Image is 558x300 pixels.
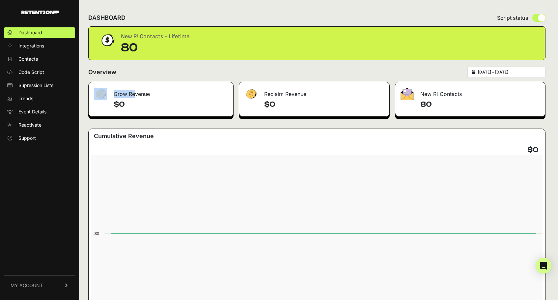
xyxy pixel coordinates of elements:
h4: $0 [264,99,384,110]
span: Dashboard [18,29,42,36]
div: Open Intercom Messenger [536,258,551,274]
img: fa-envelope-19ae18322b30453b285274b1b8af3d052b27d846a4fbe8435d1a52b978f639a2.png [401,88,414,100]
a: Support [4,133,75,143]
img: dollar-coin-05c43ed7efb7bc0c12610022525b4bbbb207c7efeef5aecc26f025e68dcafac9.png [99,32,116,48]
h4: $0 [527,145,539,155]
a: MY ACCOUNT [4,275,75,295]
a: Reactivate [4,120,75,130]
span: MY ACCOUNT [11,282,43,289]
img: Retention.com [21,11,59,14]
div: Reclaim Revenue [239,82,390,102]
h4: $0 [114,99,228,110]
div: New R! Contacts [395,82,545,102]
div: 80 [121,41,189,54]
h2: Overview [88,68,116,77]
img: fa-dollar-13500eef13a19c4ab2b9ed9ad552e47b0d9fc28b02b83b90ba0e00f96d6372e9.png [94,88,107,101]
h4: 80 [420,99,540,110]
span: Trends [18,95,33,102]
a: Dashboard [4,27,75,38]
span: Script status [497,14,528,22]
a: Code Script [4,67,75,77]
h2: DASHBOARD [88,13,126,22]
a: Event Details [4,106,75,117]
a: Integrations [4,41,75,51]
span: Supression Lists [18,82,53,89]
img: fa-dollar-13500eef13a19c4ab2b9ed9ad552e47b0d9fc28b02b83b90ba0e00f96d6372e9.png [244,88,258,101]
span: Code Script [18,69,44,75]
a: Trends [4,93,75,104]
a: Contacts [4,54,75,64]
h3: Cumulative Revenue [94,132,154,141]
span: Reactivate [18,122,42,128]
text: $0 [95,231,99,236]
div: Grow Revenue [89,82,233,102]
span: Support [18,135,36,141]
span: Event Details [18,108,46,115]
span: Contacts [18,56,38,62]
span: Integrations [18,43,44,49]
a: Supression Lists [4,80,75,91]
div: New R! Contacts - Lifetime [121,32,189,41]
